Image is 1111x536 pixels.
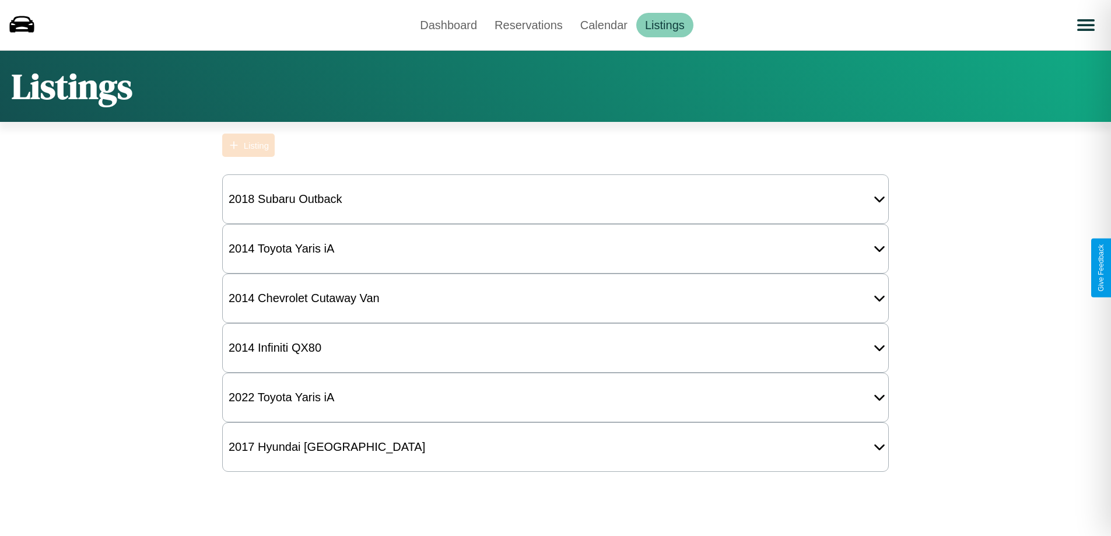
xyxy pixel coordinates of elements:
[244,141,269,150] div: Listing
[223,435,431,460] div: 2017 Hyundai [GEOGRAPHIC_DATA]
[1097,244,1105,292] div: Give Feedback
[223,286,385,311] div: 2014 Chevrolet Cutaway Van
[223,385,340,410] div: 2022 Toyota Yaris iA
[12,62,132,110] h1: Listings
[1070,9,1102,41] button: Open menu
[222,134,275,157] button: Listing
[572,13,636,37] a: Calendar
[223,236,340,261] div: 2014 Toyota Yaris iA
[223,335,327,360] div: 2014 Infiniti QX80
[636,13,693,37] a: Listings
[486,13,572,37] a: Reservations
[223,187,348,212] div: 2018 Subaru Outback
[411,13,486,37] a: Dashboard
